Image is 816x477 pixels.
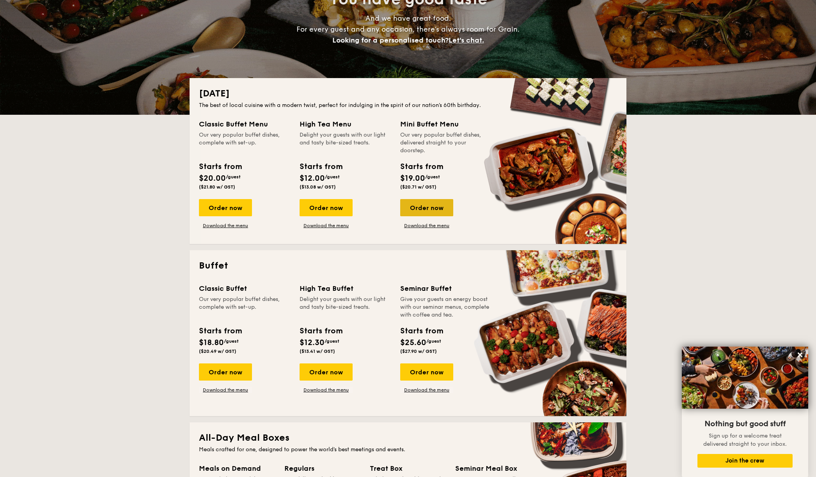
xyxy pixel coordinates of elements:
div: Our very popular buffet dishes, complete with set-up. [199,131,290,155]
div: Classic Buffet [199,283,290,294]
span: ($20.49 w/ GST) [199,349,236,354]
div: Order now [300,199,353,216]
span: $19.00 [400,174,425,183]
div: Mini Buffet Menu [400,119,491,130]
div: High Tea Buffet [300,283,391,294]
span: /guest [224,338,239,344]
button: Join the crew [697,454,793,468]
span: ($21.80 w/ GST) [199,184,235,190]
div: Meals crafted for one, designed to power the world's best meetings and events. [199,446,617,454]
div: Treat Box [370,463,446,474]
div: Starts from [199,161,241,173]
a: Download the menu [400,222,453,229]
div: Delight your guests with our light and tasty bite-sized treats. [300,131,391,155]
div: Seminar Meal Box [455,463,531,474]
div: Meals on Demand [199,463,275,474]
div: Order now [400,363,453,381]
div: Order now [199,363,252,381]
span: $12.00 [300,174,325,183]
span: ($13.08 w/ GST) [300,184,336,190]
a: Download the menu [300,387,353,393]
div: Order now [199,199,252,216]
img: DSC07876-Edit02-Large.jpeg [682,347,808,409]
div: Order now [400,199,453,216]
span: Nothing but good stuff [704,419,786,429]
div: Give your guests an energy boost with our seminar menus, complete with coffee and tea. [400,295,491,319]
span: /guest [325,338,339,344]
span: Sign up for a welcome treat delivered straight to your inbox. [703,433,787,447]
div: High Tea Menu [300,119,391,130]
span: Let's chat. [449,36,484,44]
button: Close [794,349,806,361]
div: Regulars [284,463,360,474]
div: Delight your guests with our light and tasty bite-sized treats. [300,295,391,319]
a: Download the menu [199,222,252,229]
span: /guest [226,174,241,180]
div: Classic Buffet Menu [199,119,290,130]
span: $25.60 [400,338,426,347]
span: /guest [426,338,441,344]
span: /guest [425,174,440,180]
div: Seminar Buffet [400,283,491,294]
div: Our very popular buffet dishes, delivered straight to your doorstep. [400,131,491,155]
a: Download the menu [300,222,353,229]
div: Our very popular buffet dishes, complete with set-up. [199,295,290,319]
h2: Buffet [199,260,617,272]
div: Order now [300,363,353,381]
span: ($13.41 w/ GST) [300,349,335,354]
span: ($20.71 w/ GST) [400,184,436,190]
span: $18.80 [199,338,224,347]
span: ($27.90 w/ GST) [400,349,437,354]
div: The best of local cuisine with a modern twist, perfect for indulging in the spirit of our nation’... [199,101,617,109]
div: Starts from [199,325,241,337]
span: /guest [325,174,340,180]
h2: [DATE] [199,87,617,100]
span: And we have great food. For every guest and any occasion, there’s always room for Grain. [296,14,520,44]
div: Starts from [300,161,342,173]
div: Starts from [400,325,443,337]
div: Starts from [300,325,342,337]
span: $20.00 [199,174,226,183]
div: Starts from [400,161,443,173]
a: Download the menu [400,387,453,393]
span: Looking for a personalised touch? [332,36,449,44]
a: Download the menu [199,387,252,393]
span: $12.30 [300,338,325,347]
h2: All-Day Meal Boxes [199,432,617,444]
